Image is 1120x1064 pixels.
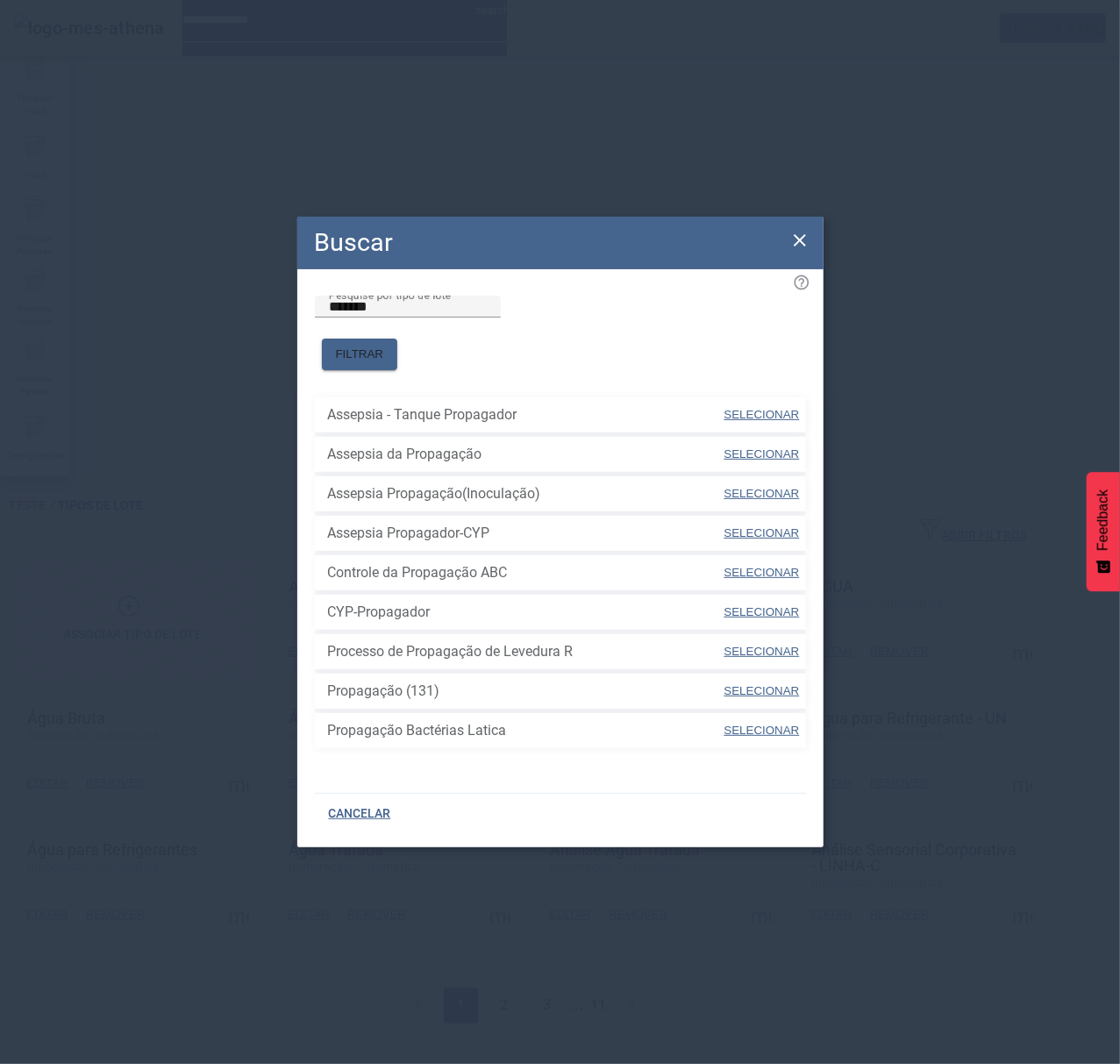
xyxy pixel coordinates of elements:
[328,720,723,741] span: Propagação Bactérias Latica
[724,724,800,737] span: SELECIONAR
[724,487,800,500] span: SELECIONAR
[328,641,723,662] span: Processo de Propagação de Levedura R
[722,399,801,431] button: SELECIONAR
[724,684,800,697] span: SELECIONAR
[724,645,800,658] span: SELECIONAR
[722,715,801,746] button: SELECIONAR
[722,636,801,668] button: SELECIONAR
[336,346,384,363] span: FILTRAR
[328,602,723,623] span: CYP-Propagador
[328,404,723,425] span: Assepsia - Tanque Propagador
[329,289,451,301] mat-label: Pesquise por tipo de lote
[722,518,801,549] button: SELECIONAR
[329,805,391,823] span: CANCELAR
[322,339,398,370] button: FILTRAR
[328,562,723,583] span: Controle da Propagação ABC
[328,523,723,544] span: Assepsia Propagador-CYP
[724,447,800,461] span: SELECIONAR
[724,566,800,579] span: SELECIONAR
[1087,472,1120,591] button: Feedback - Mostrar pesquisa
[722,557,801,589] button: SELECIONAR
[722,596,801,628] button: SELECIONAR
[315,224,394,261] h2: Buscar
[328,444,723,465] span: Assepsia da Propagação
[722,478,801,510] button: SELECIONAR
[315,798,405,830] button: CANCELAR
[328,483,723,504] span: Assepsia Propagação(Inoculação)
[328,681,723,702] span: Propagação (131)
[722,439,801,470] button: SELECIONAR
[722,675,801,707] button: SELECIONAR
[724,408,800,421] span: SELECIONAR
[1095,489,1111,551] span: Feedback
[724,605,800,618] span: SELECIONAR
[724,526,800,539] span: SELECIONAR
